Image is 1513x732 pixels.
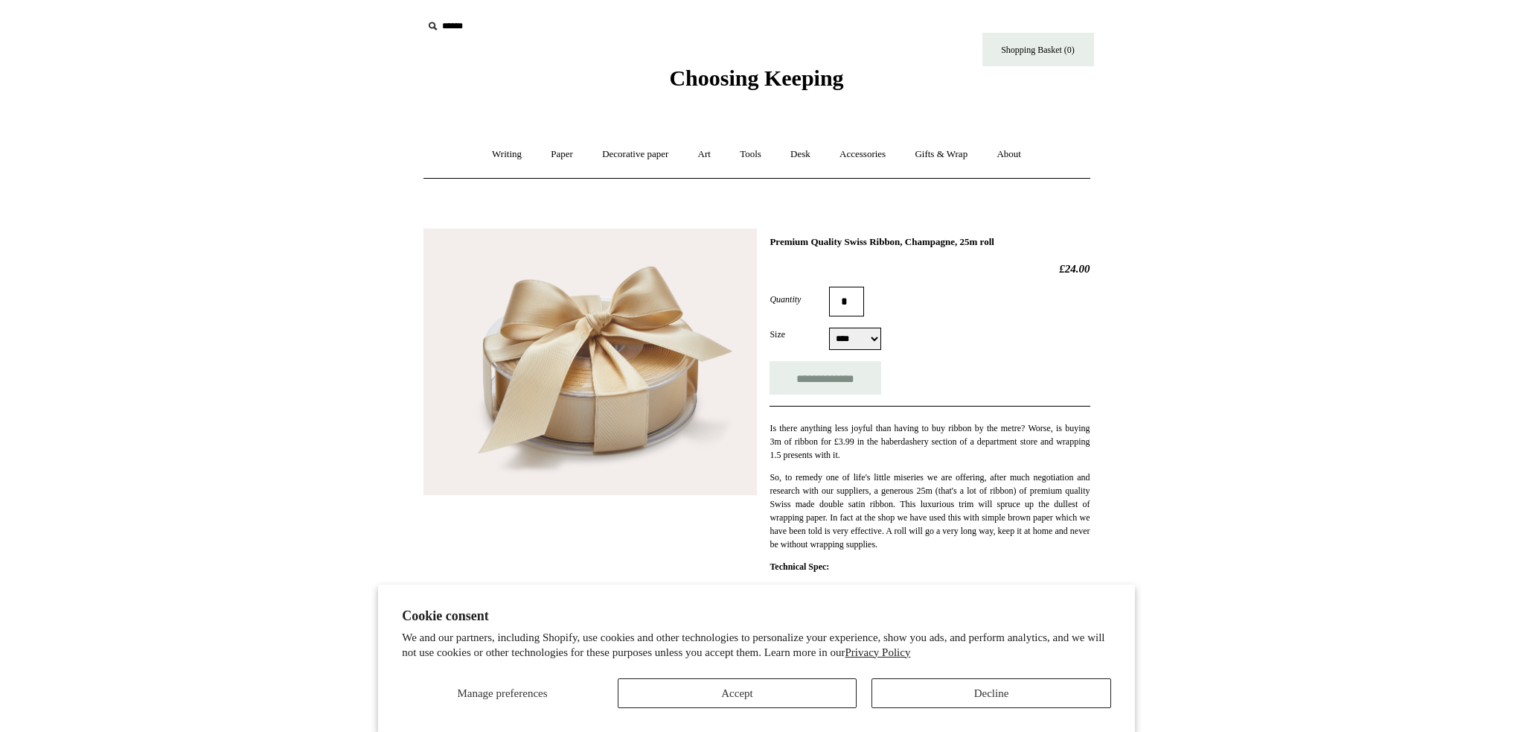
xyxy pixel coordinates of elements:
[402,631,1111,660] p: We and our partners, including Shopify, use cookies and other technologies to personalize your ex...
[983,135,1034,174] a: About
[770,328,829,341] label: Size
[685,135,724,174] a: Art
[726,135,775,174] a: Tools
[845,646,911,658] a: Privacy Policy
[871,678,1111,708] button: Decline
[982,33,1094,66] a: Shopping Basket (0)
[770,236,1090,248] h1: Premium Quality Swiss Ribbon, Champagne, 25m roll
[770,421,1090,462] p: Is there anything less joyful than having to buy ribbon by the metre? Worse, is buying 3m of ribb...
[402,608,1111,624] h2: Cookie consent
[669,66,843,90] span: Choosing Keeping
[770,582,1090,623] p: Length: 25m Width: 16mm Weight: 98g
[901,135,981,174] a: Gifts & Wrap
[770,262,1090,276] h2: £24.00
[618,678,857,708] button: Accept
[770,561,829,572] strong: Technical Spec:
[777,135,824,174] a: Desk
[537,135,586,174] a: Paper
[669,77,843,88] a: Choosing Keeping
[826,135,899,174] a: Accessories
[457,687,547,699] span: Manage preferences
[770,471,1090,551] p: So, to remedy one of life's little miseries we are offering, after much negotiation and research ...
[423,229,757,495] img: Premium Quality Swiss Ribbon, Champagne, 25m roll
[589,135,682,174] a: Decorative paper
[402,678,603,708] button: Manage preferences
[479,135,535,174] a: Writing
[770,293,829,306] label: Quantity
